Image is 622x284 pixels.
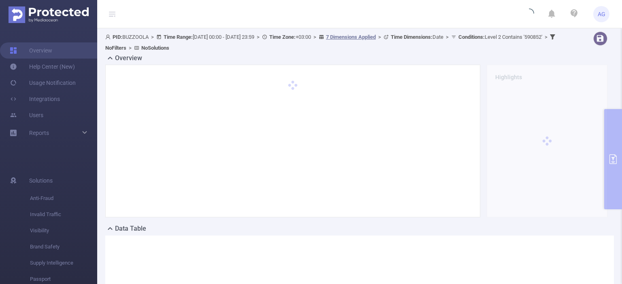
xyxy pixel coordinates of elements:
[30,190,97,206] span: Anti-Fraud
[115,224,146,234] h2: Data Table
[10,75,76,91] a: Usage Notification
[149,34,156,40] span: >
[105,45,126,51] b: No Filters
[141,45,169,51] b: No Solutions
[10,91,60,107] a: Integrations
[113,34,122,40] b: PID:
[29,125,49,141] a: Reports
[458,34,542,40] span: Level 2 Contains '590852'
[598,6,605,22] span: AG
[10,59,75,75] a: Help Center (New)
[105,34,557,51] span: BUZZOOLA [DATE] 00:00 - [DATE] 23:59 +03:00
[10,107,43,123] a: Users
[29,130,49,136] span: Reports
[105,34,113,40] i: icon: user
[524,8,534,20] i: icon: loading
[254,34,262,40] span: >
[30,206,97,223] span: Invalid Traffic
[115,53,142,63] h2: Overview
[542,34,550,40] span: >
[10,42,52,59] a: Overview
[30,239,97,255] span: Brand Safety
[458,34,485,40] b: Conditions :
[30,255,97,271] span: Supply Intelligence
[9,6,89,23] img: Protected Media
[126,45,134,51] span: >
[164,34,193,40] b: Time Range:
[30,223,97,239] span: Visibility
[391,34,432,40] b: Time Dimensions :
[269,34,296,40] b: Time Zone:
[376,34,383,40] span: >
[29,173,53,189] span: Solutions
[443,34,451,40] span: >
[326,34,376,40] u: 7 Dimensions Applied
[311,34,319,40] span: >
[391,34,443,40] span: Date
